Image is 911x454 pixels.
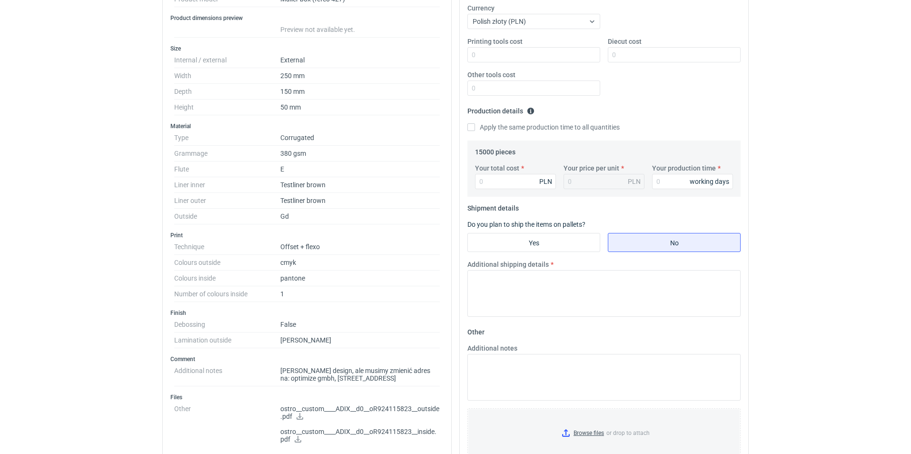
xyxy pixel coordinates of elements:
[652,163,716,173] label: Your production time
[539,177,552,186] div: PLN
[280,363,440,386] dd: [PERSON_NAME] design, ale musimy zmienić adres na: optimize gmbh, [STREET_ADDRESS]
[280,255,440,271] dd: cmyk
[280,286,440,302] dd: 1
[564,163,619,173] label: Your price per unit
[467,221,585,228] label: Do you plan to ship the items on pallets?
[280,52,440,68] dd: External
[174,68,280,84] dt: Width
[467,103,535,115] legend: Production details
[467,122,620,132] label: Apply the same production time to all quantities
[280,100,440,115] dd: 50 mm
[280,317,440,333] dd: False
[170,393,444,401] h3: Files
[174,146,280,161] dt: Grammage
[280,428,440,444] p: ostro__custom____ADIX__d0__oR924115823__inside.pdf
[280,271,440,286] dd: pantone
[174,130,280,146] dt: Type
[174,255,280,271] dt: Colours outside
[608,47,741,62] input: 0
[467,343,517,353] label: Additional notes
[170,122,444,130] h3: Material
[280,26,355,33] span: Preview not available yet.
[174,286,280,302] dt: Number of colours inside
[280,146,440,161] dd: 380 gsm
[174,177,280,193] dt: Liner inner
[280,405,440,421] p: ostro__custom____ADIX__d0__oR924115823__outside.pdf
[467,201,519,212] legend: Shipment details
[467,81,600,96] input: 0
[280,161,440,177] dd: E
[608,37,642,46] label: Diecut cost
[280,209,440,224] dd: Gd
[174,52,280,68] dt: Internal / external
[280,130,440,146] dd: Corrugated
[170,355,444,363] h3: Comment
[467,233,600,252] label: Yes
[467,37,523,46] label: Printing tools cost
[690,177,729,186] div: working days
[170,309,444,317] h3: Finish
[170,232,444,239] h3: Print
[170,45,444,52] h3: Size
[174,363,280,386] dt: Additional notes
[174,271,280,286] dt: Colours inside
[473,18,526,25] span: Polish złoty (PLN)
[475,163,519,173] label: Your total cost
[280,193,440,209] dd: Testliner brown
[280,333,440,348] dd: [PERSON_NAME]
[174,161,280,177] dt: Flute
[174,193,280,209] dt: Liner outer
[467,260,549,269] label: Additional shipping details
[467,324,485,336] legend: Other
[174,84,280,100] dt: Depth
[280,84,440,100] dd: 150 mm
[174,333,280,348] dt: Lamination outside
[467,70,515,80] label: Other tools cost
[170,14,444,22] h3: Product dimensions preview
[628,177,641,186] div: PLN
[174,317,280,333] dt: Debossing
[280,239,440,255] dd: Offset + flexo
[280,177,440,193] dd: Testliner brown
[174,100,280,115] dt: Height
[608,233,741,252] label: No
[467,47,600,62] input: 0
[652,174,733,189] input: 0
[280,68,440,84] dd: 250 mm
[475,144,515,156] legend: 15000 pieces
[467,3,495,13] label: Currency
[174,209,280,224] dt: Outside
[174,239,280,255] dt: Technique
[475,174,556,189] input: 0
